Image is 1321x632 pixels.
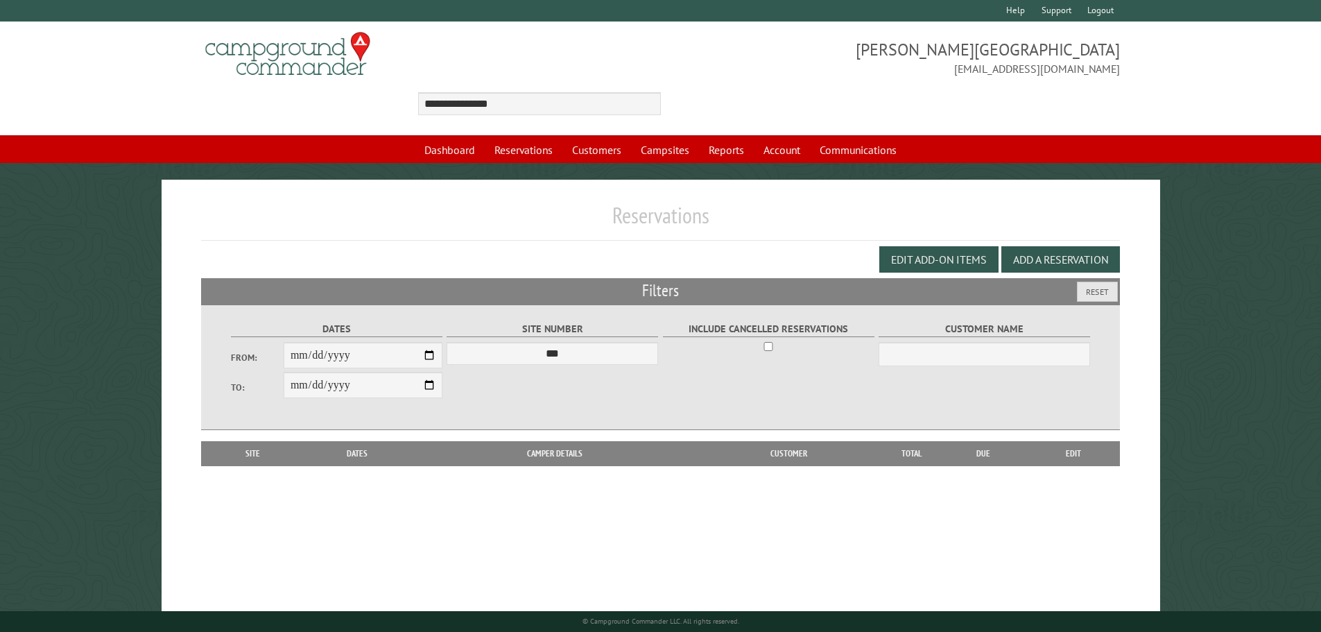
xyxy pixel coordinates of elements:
th: Customer [693,441,884,466]
a: Account [755,137,809,163]
a: Communications [811,137,905,163]
span: [PERSON_NAME][GEOGRAPHIC_DATA] [EMAIL_ADDRESS][DOMAIN_NAME] [661,38,1121,77]
th: Camper Details [417,441,693,466]
button: Reset [1077,282,1118,302]
th: Edit [1027,441,1121,466]
label: Customer Name [879,321,1090,337]
a: Campsites [632,137,698,163]
h2: Filters [201,278,1121,305]
button: Edit Add-on Items [879,246,999,273]
label: To: [231,381,284,394]
a: Reports [700,137,752,163]
small: © Campground Commander LLC. All rights reserved. [582,617,739,626]
label: Dates [231,321,442,337]
h1: Reservations [201,202,1121,240]
label: Include Cancelled Reservations [663,321,874,337]
th: Total [884,441,940,466]
img: Campground Commander [201,27,374,81]
a: Dashboard [416,137,483,163]
button: Add a Reservation [1001,246,1120,273]
th: Dates [298,441,417,466]
a: Customers [564,137,630,163]
th: Site [208,441,298,466]
label: Site Number [447,321,658,337]
a: Reservations [486,137,561,163]
th: Due [940,441,1027,466]
label: From: [231,351,284,364]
